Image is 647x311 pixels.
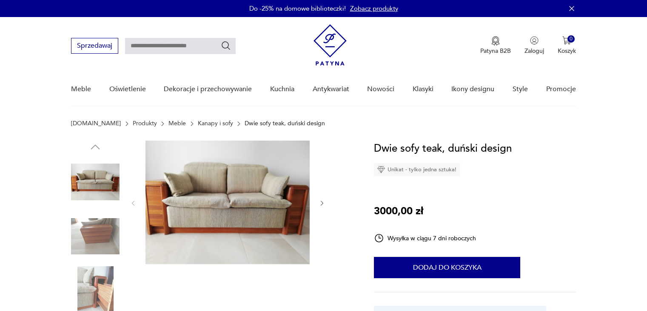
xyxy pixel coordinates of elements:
img: Ikona diamentu [377,166,385,173]
a: Dekoracje i przechowywanie [164,73,252,106]
div: Unikat - tylko jedna sztuka! [374,163,460,176]
button: Sprzedawaj [71,38,118,54]
div: Wysyłka w ciągu 7 dni roboczych [374,233,476,243]
a: Zobacz produkty [350,4,398,13]
img: Ikonka użytkownika [530,36,539,45]
a: Style [513,73,528,106]
button: Patyna B2B [480,36,511,55]
p: Do -25% na domowe biblioteczki! [249,4,346,13]
img: Ikona koszyka [562,36,571,45]
a: Meble [168,120,186,127]
a: Antykwariat [313,73,349,106]
a: Kuchnia [270,73,294,106]
a: Produkty [133,120,157,127]
p: Dwie sofy teak, duński design [245,120,325,127]
p: Zaloguj [524,47,544,55]
img: Zdjęcie produktu Dwie sofy teak, duński design [145,141,310,264]
a: Klasyki [413,73,433,106]
a: Promocje [546,73,576,106]
a: Sprzedawaj [71,43,118,49]
button: 0Koszyk [558,36,576,55]
img: Zdjęcie produktu Dwie sofy teak, duński design [71,158,120,206]
img: Ikona medalu [491,36,500,46]
a: Ikona medaluPatyna B2B [480,36,511,55]
button: Zaloguj [524,36,544,55]
a: Nowości [367,73,394,106]
a: [DOMAIN_NAME] [71,120,121,127]
p: Patyna B2B [480,47,511,55]
a: Ikony designu [451,73,494,106]
h1: Dwie sofy teak, duński design [374,141,512,157]
button: Szukaj [221,40,231,51]
a: Meble [71,73,91,106]
p: 3000,00 zł [374,203,423,219]
div: 0 [567,35,575,43]
a: Oświetlenie [109,73,146,106]
p: Koszyk [558,47,576,55]
img: Zdjęcie produktu Dwie sofy teak, duński design [71,212,120,261]
button: Dodaj do koszyka [374,257,520,278]
a: Kanapy i sofy [198,120,233,127]
img: Patyna - sklep z meblami i dekoracjami vintage [314,24,347,66]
